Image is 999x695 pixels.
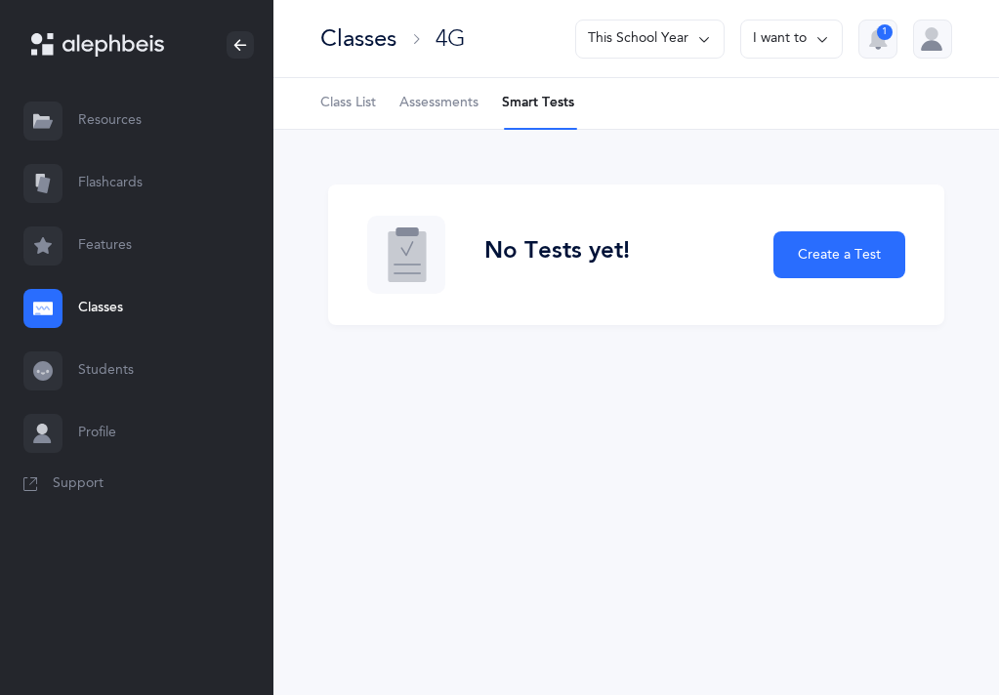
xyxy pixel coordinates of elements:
[575,20,725,59] button: This School Year
[773,231,905,278] button: Create a Test
[798,245,881,266] span: Create a Test
[399,94,479,113] span: Assessments
[877,24,893,40] div: 1
[484,237,630,266] h3: No Tests yet!
[436,22,466,55] div: 4G
[53,474,104,494] span: Support
[320,22,396,55] div: Classes
[858,20,897,59] button: 1
[320,94,376,113] span: Class List
[740,20,843,59] button: I want to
